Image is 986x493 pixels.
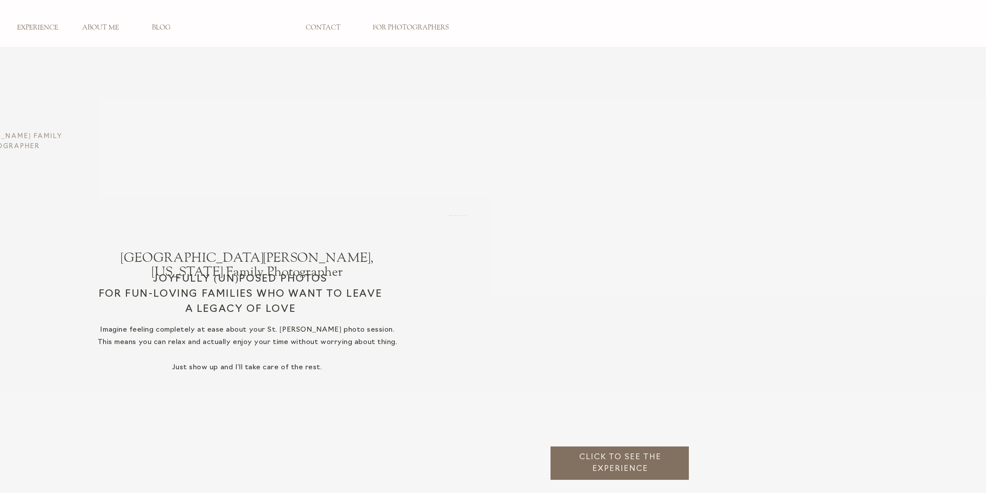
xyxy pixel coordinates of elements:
[298,24,349,32] a: CONTACT
[109,251,385,272] h1: [GEOGRAPHIC_DATA][PERSON_NAME], [US_STATE] Family Photographer
[93,272,387,314] h2: JOYFULLY (UN)POSED PHOTOS For fun-loving families who want to leave a legacy of love
[554,451,687,478] a: Click to see the experience
[75,24,126,32] a: ABOUT ME
[448,215,466,224] h3: St. [PERSON_NAME] Family PHotographer
[136,24,187,32] a: BLOG
[367,24,454,32] a: FOR PHOTOGRAPHERS
[97,324,398,381] p: Imagine feeling completely at ease about your St. [PERSON_NAME] photo session. This means you can...
[12,24,63,32] a: EXPERIENCE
